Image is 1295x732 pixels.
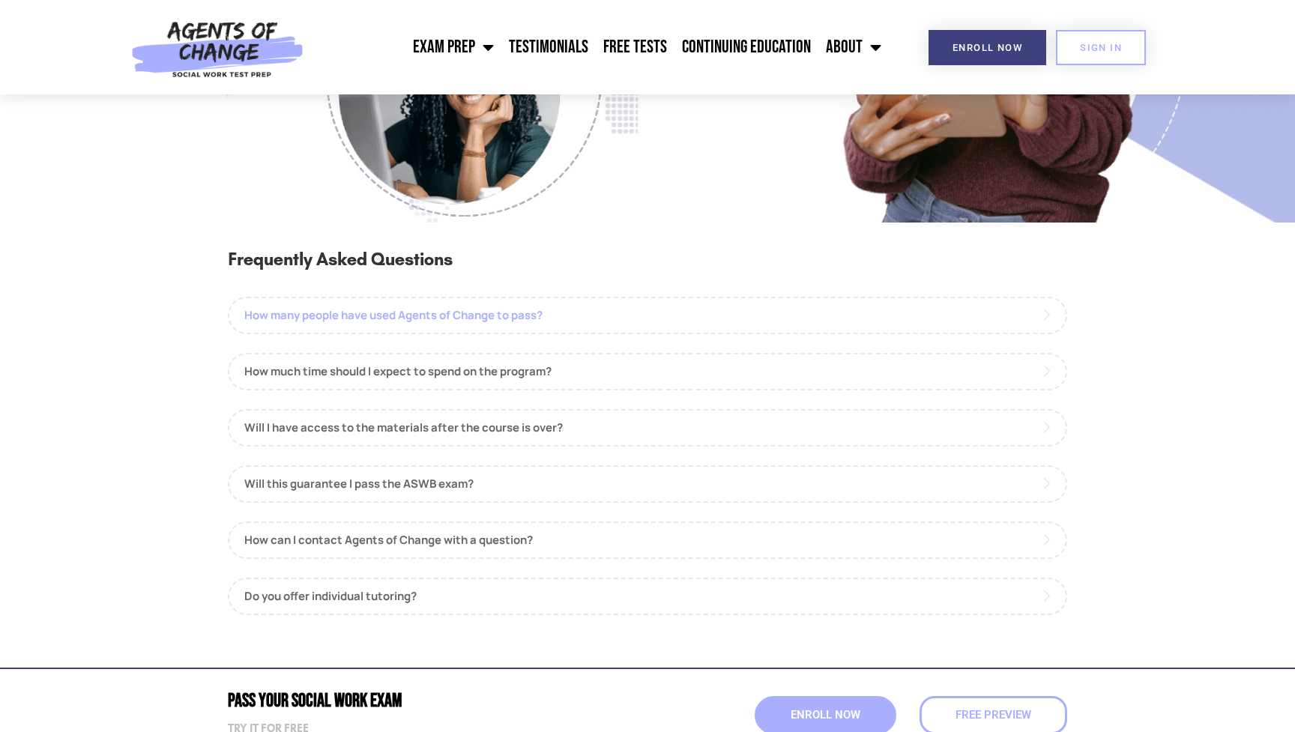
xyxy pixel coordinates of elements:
[596,28,674,66] a: Free Tests
[956,710,1031,721] span: Free Preview
[501,28,596,66] a: Testimonials
[674,28,818,66] a: Continuing Education
[228,409,1067,447] a: Will I have access to the materials after the course is over?
[953,43,1022,52] span: Enroll Now
[791,710,860,721] span: Enroll Now
[228,521,1067,559] a: How can I contact Agents of Change with a question?
[228,297,1067,334] a: How many people have used Agents of Change to pass?
[818,28,889,66] a: About
[228,465,1067,503] a: Will this guarantee I pass the ASWB exam?
[405,28,501,66] a: Exam Prep
[1080,43,1122,52] span: SIGN IN
[228,578,1067,615] a: Do you offer individual tutoring?
[929,30,1046,65] a: Enroll Now
[228,245,1067,288] h3: Frequently Asked Questions
[228,692,640,710] h2: Pass Your Social Work Exam
[1056,30,1146,65] a: SIGN IN
[228,353,1067,390] a: How much time should I expect to spend on the program?
[312,28,889,66] nav: Menu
